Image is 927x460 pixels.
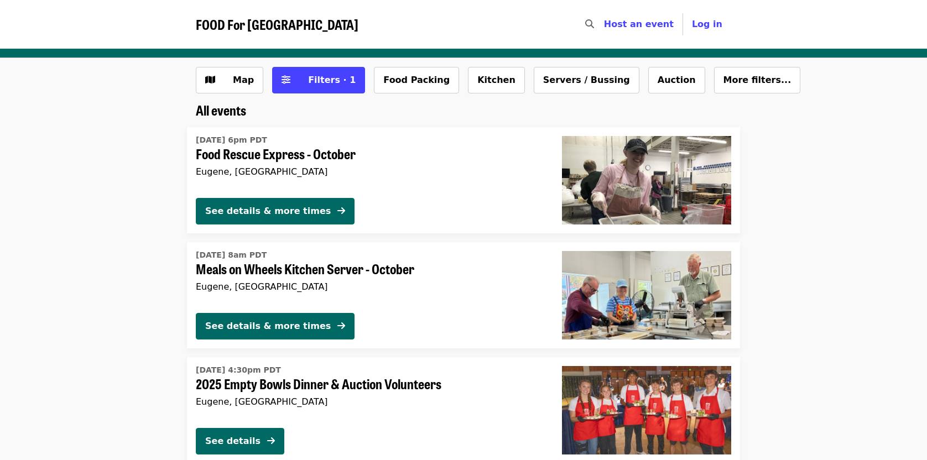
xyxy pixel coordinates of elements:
[648,67,705,93] button: Auction
[196,396,544,407] div: Eugene, [GEOGRAPHIC_DATA]
[196,166,544,177] div: Eugene, [GEOGRAPHIC_DATA]
[187,242,740,348] a: See details for "Meals on Wheels Kitchen Server - October"
[205,435,261,448] div: See details
[196,249,267,261] time: [DATE] 8am PDT
[196,134,267,146] time: [DATE] 6pm PDT
[562,136,731,224] img: Food Rescue Express - October organized by FOOD For Lane County
[196,261,544,277] span: Meals on Wheels Kitchen Server - October
[723,75,791,85] span: More filters...
[196,428,284,454] button: See details
[196,313,355,339] button: See details & more times
[337,321,345,331] i: arrow-right icon
[337,206,345,216] i: arrow-right icon
[196,146,544,162] span: Food Rescue Express - October
[468,67,525,93] button: Kitchen
[196,100,246,119] span: All events
[196,17,358,33] a: FOOD For [GEOGRAPHIC_DATA]
[534,67,639,93] button: Servers / Bussing
[585,19,594,29] i: search icon
[196,198,355,224] button: See details & more times
[714,67,801,93] button: More filters...
[272,67,365,93] button: Filters (1 selected)
[282,75,290,85] i: sliders-h icon
[308,75,356,85] span: Filters · 1
[562,251,731,339] img: Meals on Wheels Kitchen Server - October organized by FOOD For Lane County
[267,436,275,446] i: arrow-right icon
[601,11,610,38] input: Search
[692,19,722,29] span: Log in
[233,75,254,85] span: Map
[187,127,740,233] a: See details for "Food Rescue Express - October"
[205,205,331,218] div: See details & more times
[196,67,263,93] button: Show map view
[205,320,331,333] div: See details & more times
[196,281,544,292] div: Eugene, [GEOGRAPHIC_DATA]
[196,14,358,34] span: FOOD For [GEOGRAPHIC_DATA]
[196,376,544,392] span: 2025 Empty Bowls Dinner & Auction Volunteers
[374,67,459,93] button: Food Packing
[562,366,731,454] img: 2025 Empty Bowls Dinner & Auction Volunteers organized by FOOD For Lane County
[205,75,215,85] i: map icon
[196,364,281,376] time: [DATE] 4:30pm PDT
[604,19,674,29] a: Host an event
[683,13,731,35] button: Log in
